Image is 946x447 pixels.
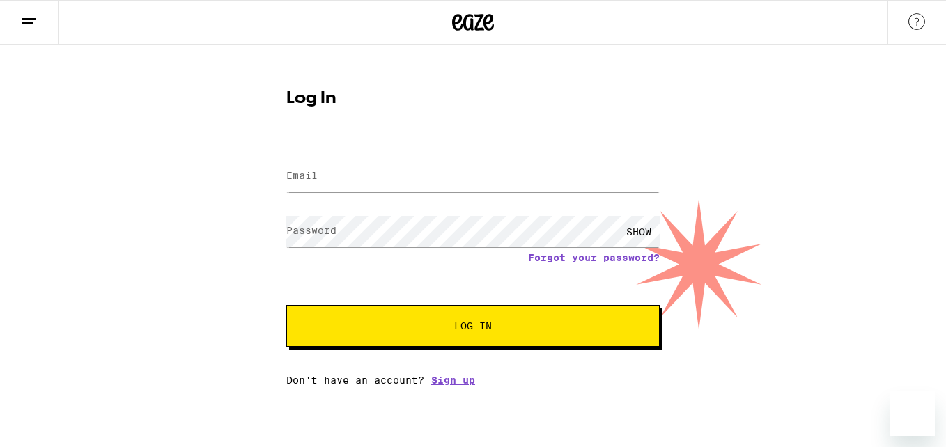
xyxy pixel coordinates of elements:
[286,305,660,347] button: Log In
[286,375,660,386] div: Don't have an account?
[286,170,318,181] label: Email
[454,321,492,331] span: Log In
[286,225,336,236] label: Password
[286,91,660,107] h1: Log In
[286,161,660,192] input: Email
[618,216,660,247] div: SHOW
[431,375,475,386] a: Sign up
[528,252,660,263] a: Forgot your password?
[890,391,935,436] iframe: Button to launch messaging window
